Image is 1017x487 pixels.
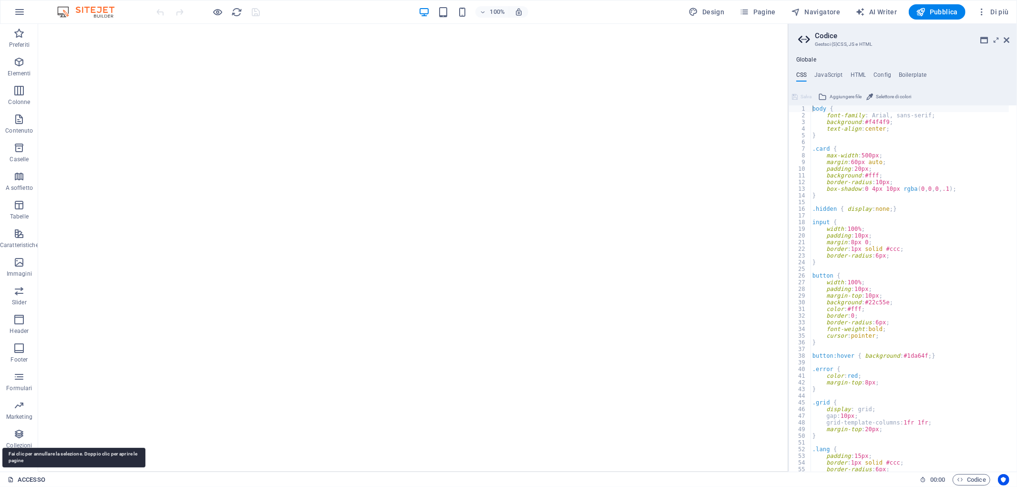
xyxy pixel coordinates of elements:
[930,474,945,486] span: 00 00
[789,379,812,386] div: 42
[789,459,812,466] div: 54
[789,332,812,339] div: 35
[789,453,812,459] div: 53
[789,206,812,212] div: 16
[6,184,33,192] p: A soffietto
[789,252,812,259] div: 23
[796,56,816,64] h4: Globale
[789,159,812,166] div: 9
[789,145,812,152] div: 7
[789,232,812,239] div: 20
[865,91,913,103] button: Selettore di colori
[789,419,812,426] div: 48
[9,41,30,49] p: Preferiti
[789,406,812,413] div: 46
[789,246,812,252] div: 22
[830,91,862,103] span: Aggiungere file
[789,339,812,346] div: 36
[789,299,812,306] div: 30
[787,4,844,20] button: Navigatore
[789,446,812,453] div: 52
[10,327,29,335] p: Header
[55,6,126,18] img: Editor Logo
[998,474,1009,486] button: Usercentrics
[490,6,505,18] h6: 100%
[789,192,812,199] div: 14
[6,413,32,421] p: Marketing
[791,7,840,17] span: Navigatore
[789,279,812,286] div: 27
[856,7,897,17] span: AI Writer
[953,474,990,486] button: Codice
[689,7,725,17] span: Design
[789,119,812,125] div: 3
[5,127,33,135] p: Contenuto
[789,212,812,219] div: 17
[789,346,812,352] div: 37
[789,199,812,206] div: 15
[789,439,812,446] div: 51
[6,442,32,449] p: Collezioni
[789,219,812,226] div: 18
[789,466,812,473] div: 55
[10,213,29,220] p: Tabelle
[475,6,509,18] button: 100%
[920,474,945,486] h6: Tempo sessione
[514,8,523,16] i: Quando ridimensioni, regola automaticamente il livello di zoom in modo che corrisponda al disposi...
[973,4,1013,20] button: Di più
[8,474,45,486] a: ACCESSO
[789,152,812,159] div: 8
[740,7,776,17] span: Pagine
[815,31,1009,40] h2: Codice
[796,72,807,82] h4: CSS
[789,366,812,373] div: 40
[852,4,901,20] button: AI Writer
[789,186,812,192] div: 13
[789,292,812,299] div: 29
[789,413,812,419] div: 47
[789,105,812,112] div: 1
[789,266,812,272] div: 25
[957,474,986,486] span: Codice
[789,319,812,326] div: 33
[789,272,812,279] div: 26
[789,125,812,132] div: 4
[8,98,30,106] p: Colonne
[789,399,812,406] div: 45
[814,72,842,82] h4: JavaScript
[6,384,32,392] p: Formulari
[12,299,27,306] p: Slider
[789,139,812,145] div: 6
[789,326,812,332] div: 34
[11,356,28,363] p: Footer
[789,433,812,439] div: 50
[977,7,1009,17] span: Di più
[232,7,243,18] i: Ricarica la pagina
[789,352,812,359] div: 38
[789,386,812,393] div: 43
[8,70,31,77] p: Elementi
[10,155,29,163] p: Caselle
[815,40,990,49] h3: Gestsci (S)CSS, JS e HTML
[789,426,812,433] div: 49
[789,259,812,266] div: 24
[7,270,32,278] p: Immagini
[789,226,812,232] div: 19
[789,312,812,319] div: 32
[789,179,812,186] div: 12
[876,91,911,103] span: Selettore di colori
[789,373,812,379] div: 41
[789,393,812,399] div: 44
[685,4,729,20] button: Design
[231,6,243,18] button: reload
[789,132,812,139] div: 5
[789,286,812,292] div: 28
[817,91,863,103] button: Aggiungere file
[909,4,966,20] button: Pubblica
[789,306,812,312] div: 31
[899,72,927,82] h4: Boilerplate
[851,72,866,82] h4: HTML
[916,7,958,17] span: Pubblica
[789,239,812,246] div: 21
[212,6,224,18] button: Clicca qui per lasciare la modalità di anteprima e continuare la modifica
